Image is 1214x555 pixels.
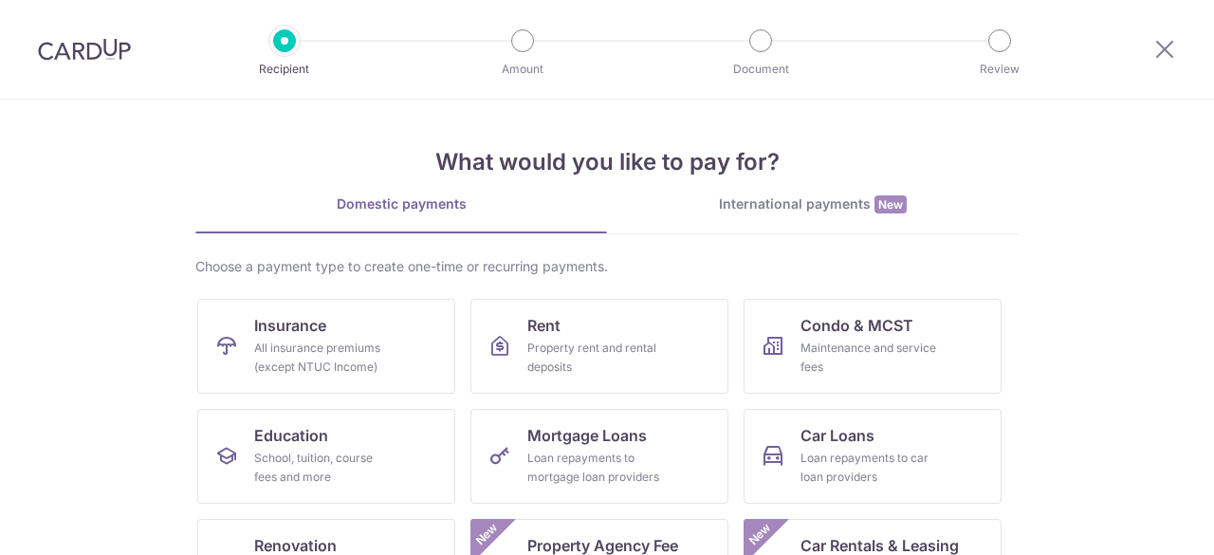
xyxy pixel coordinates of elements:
div: Property rent and rental deposits [527,339,664,377]
a: EducationSchool, tuition, course fees and more [197,409,455,504]
div: All insurance premiums (except NTUC Income) [254,339,391,377]
span: Insurance [254,314,326,337]
a: Condo & MCSTMaintenance and service fees [744,299,1002,394]
h4: What would you like to pay for? [195,145,1019,179]
span: Condo & MCST [800,314,913,337]
div: Maintenance and service fees [800,339,937,377]
a: Car LoansLoan repayments to car loan providers [744,409,1002,504]
div: Loan repayments to car loan providers [800,449,937,487]
div: Domestic payments [195,194,607,213]
a: InsuranceAll insurance premiums (except NTUC Income) [197,299,455,394]
img: CardUp [38,38,131,61]
a: RentProperty rent and rental deposits [470,299,728,394]
span: Education [254,424,328,447]
p: Document [690,60,831,79]
div: International payments [607,194,1019,214]
div: Choose a payment type to create one-time or recurring payments. [195,257,1019,276]
p: Recipient [214,60,355,79]
span: Mortgage Loans [527,424,647,447]
span: Rent [527,314,561,337]
span: New [874,195,907,213]
span: New [745,519,776,550]
div: School, tuition, course fees and more [254,449,391,487]
iframe: Opens a widget where you can find more information [1093,498,1195,546]
span: New [471,519,503,550]
div: Loan repayments to mortgage loan providers [527,449,664,487]
p: Review [929,60,1070,79]
a: Mortgage LoansLoan repayments to mortgage loan providers [470,409,728,504]
span: Car Loans [800,424,874,447]
p: Amount [452,60,593,79]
